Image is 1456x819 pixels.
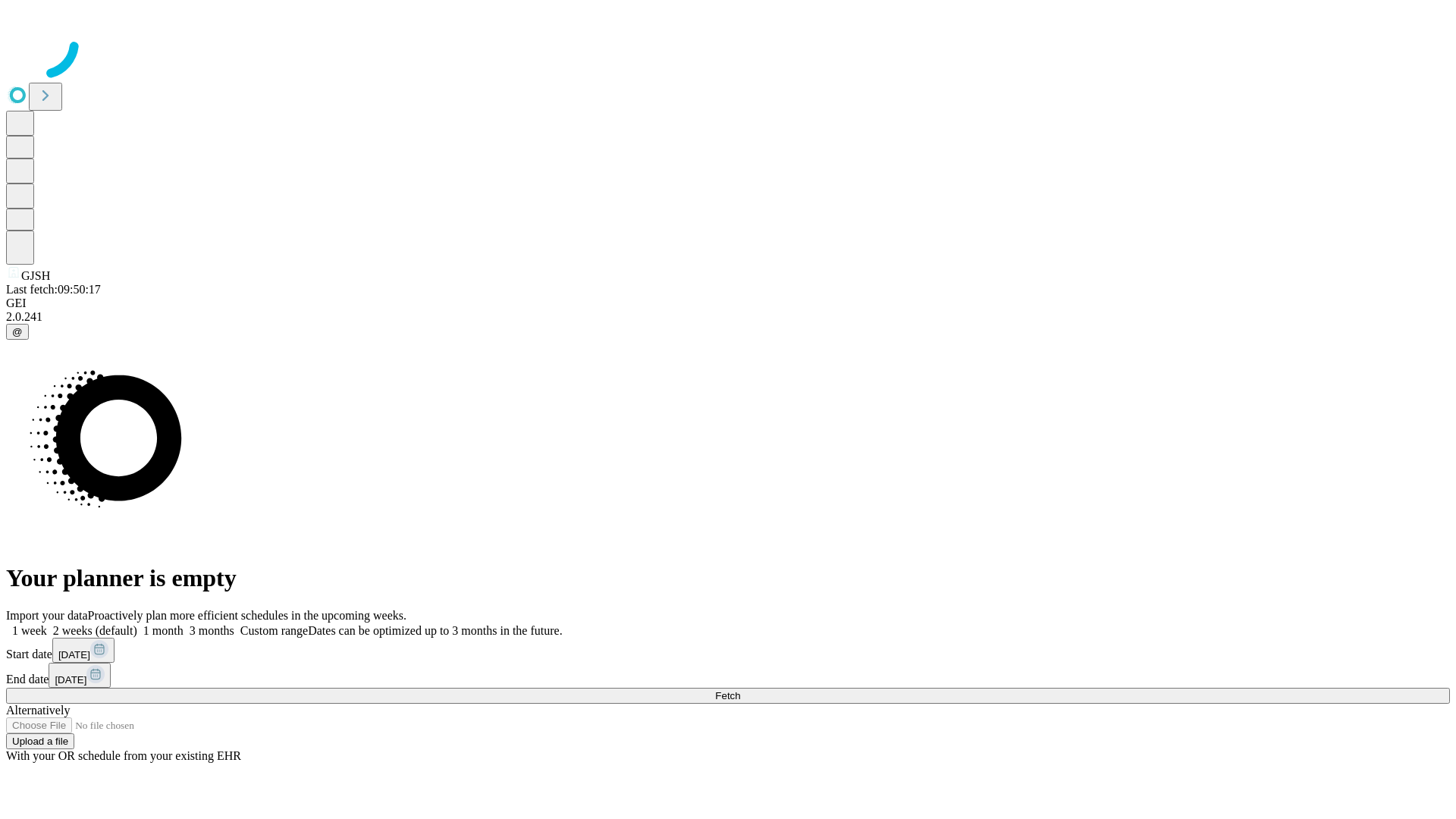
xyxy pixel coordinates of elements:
[715,690,740,701] span: Fetch
[6,704,70,717] span: Alternatively
[55,674,86,686] span: [DATE]
[58,649,90,661] span: [DATE]
[240,624,308,637] span: Custom range
[6,283,101,296] span: Last fetch: 09:50:17
[88,609,406,622] span: Proactively plan more efficient schedules in the upcoming weeks.
[12,624,47,637] span: 1 week
[6,297,1450,310] div: GEI
[6,609,88,622] span: Import your data
[6,564,1450,592] h1: Your planner is empty
[12,326,23,337] span: @
[190,624,234,637] span: 3 months
[49,663,111,688] button: [DATE]
[6,688,1450,704] button: Fetch
[6,310,1450,324] div: 2.0.241
[6,638,1450,663] div: Start date
[6,324,29,340] button: @
[143,624,184,637] span: 1 month
[21,269,50,282] span: GJSH
[6,733,74,749] button: Upload a file
[6,749,241,762] span: With your OR schedule from your existing EHR
[6,663,1450,688] div: End date
[53,624,137,637] span: 2 weeks (default)
[52,638,115,663] button: [DATE]
[308,624,562,637] span: Dates can be optimized up to 3 months in the future.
